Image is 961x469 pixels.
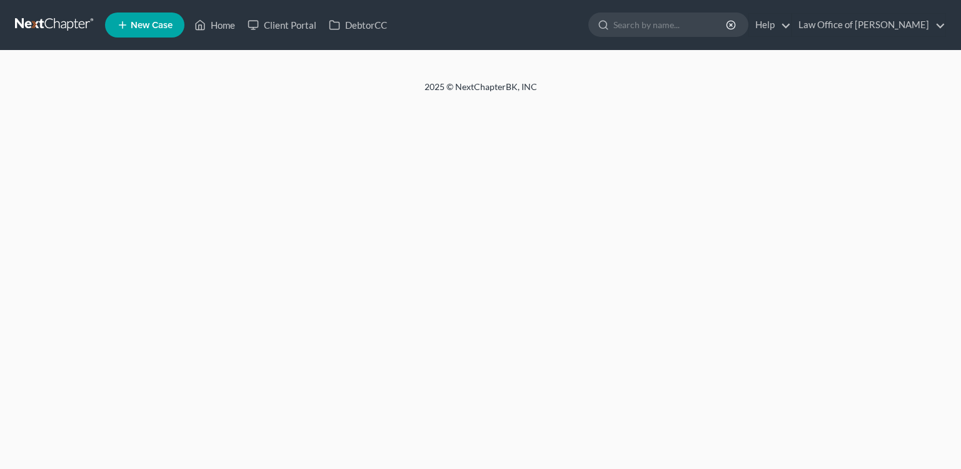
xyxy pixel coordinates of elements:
a: Client Portal [241,14,323,36]
a: Home [188,14,241,36]
span: New Case [131,21,173,30]
a: Help [749,14,791,36]
div: 2025 © NextChapterBK, INC [124,81,837,103]
input: Search by name... [613,13,728,36]
a: Law Office of [PERSON_NAME] [792,14,945,36]
a: DebtorCC [323,14,393,36]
